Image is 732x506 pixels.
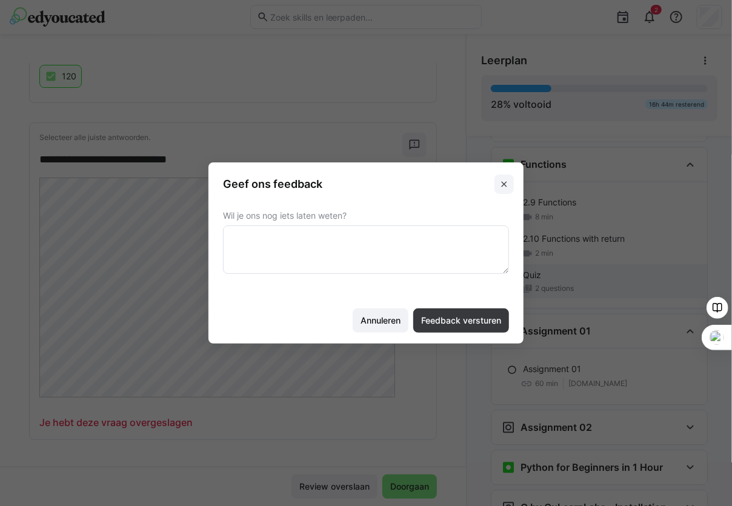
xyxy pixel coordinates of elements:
button: Feedback versturen [413,308,509,333]
span: Wil je ons nog iets laten weten? [223,211,509,221]
button: Annuleren [353,308,408,333]
span: Annuleren [359,315,402,327]
h3: Geef ons feedback [223,177,322,191]
span: Feedback versturen [419,315,503,327]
